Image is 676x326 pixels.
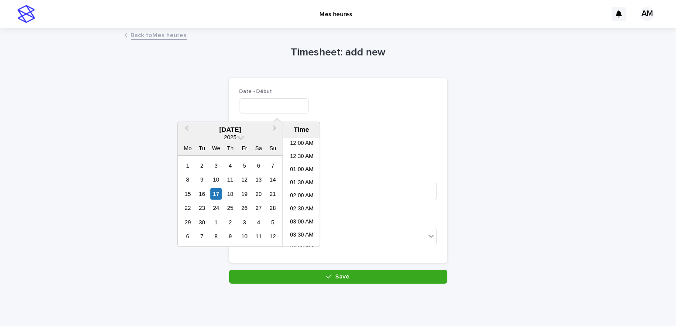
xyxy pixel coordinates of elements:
div: Choose Monday, 29 September 2025 [182,216,194,228]
li: 04:00 AM [283,242,320,255]
div: Choose Saturday, 27 September 2025 [253,202,264,214]
div: Choose Saturday, 13 September 2025 [253,174,264,185]
div: Choose Saturday, 20 September 2025 [253,188,264,200]
div: Choose Friday, 19 September 2025 [239,188,250,200]
div: Su [267,142,278,154]
img: stacker-logo-s-only.png [17,5,35,23]
div: Choose Monday, 6 October 2025 [182,230,194,242]
div: Th [224,142,236,154]
h1: Timesheet: add new [229,46,447,59]
div: Choose Sunday, 7 September 2025 [267,160,278,172]
div: month 2025-09 [181,158,280,244]
div: Choose Monday, 15 September 2025 [182,188,194,200]
div: Choose Tuesday, 30 September 2025 [196,216,208,228]
div: Choose Thursday, 2 October 2025 [224,216,236,228]
li: 03:00 AM [283,216,320,229]
span: Save [335,274,350,280]
div: Choose Friday, 12 September 2025 [239,174,250,185]
div: Choose Saturday, 6 September 2025 [253,160,264,172]
div: Choose Monday, 8 September 2025 [182,174,194,185]
div: Choose Tuesday, 2 September 2025 [196,160,208,172]
div: Choose Wednesday, 17 September 2025 [210,188,222,200]
div: Choose Wednesday, 24 September 2025 [210,202,222,214]
button: Next Month [269,123,283,137]
li: 01:30 AM [283,177,320,190]
div: Choose Monday, 22 September 2025 [182,202,194,214]
span: Date - Début [240,89,272,94]
div: [DATE] [178,126,283,134]
div: Choose Thursday, 18 September 2025 [224,188,236,200]
div: Choose Friday, 5 September 2025 [239,160,250,172]
div: Choose Thursday, 25 September 2025 [224,202,236,214]
li: 03:30 AM [283,229,320,242]
li: 02:00 AM [283,190,320,203]
div: Choose Sunday, 14 September 2025 [267,174,278,185]
div: Choose Sunday, 5 October 2025 [267,216,278,228]
div: Choose Thursday, 9 October 2025 [224,230,236,242]
li: 02:30 AM [283,203,320,216]
div: Choose Sunday, 21 September 2025 [267,188,278,200]
div: Choose Friday, 3 October 2025 [239,216,250,228]
span: 2025 [224,134,236,141]
div: Choose Tuesday, 9 September 2025 [196,174,208,185]
div: Choose Tuesday, 7 October 2025 [196,230,208,242]
div: Choose Tuesday, 23 September 2025 [196,202,208,214]
div: Time [285,126,318,134]
div: Choose Tuesday, 16 September 2025 [196,188,208,200]
div: Mo [182,142,194,154]
button: Save [229,270,447,284]
div: Choose Saturday, 4 October 2025 [253,216,264,228]
a: Back toMes heures [131,30,187,40]
div: Choose Wednesday, 3 September 2025 [210,160,222,172]
div: Fr [239,142,250,154]
div: Sa [253,142,264,154]
button: Previous Month [179,123,193,137]
div: Choose Thursday, 4 September 2025 [224,160,236,172]
div: Choose Monday, 1 September 2025 [182,160,194,172]
div: Choose Thursday, 11 September 2025 [224,174,236,185]
li: 12:00 AM [283,137,320,151]
div: Choose Friday, 26 September 2025 [239,202,250,214]
div: We [210,142,222,154]
div: Choose Wednesday, 10 September 2025 [210,174,222,185]
div: Choose Wednesday, 8 October 2025 [210,230,222,242]
div: Choose Saturday, 11 October 2025 [253,230,264,242]
div: Choose Wednesday, 1 October 2025 [210,216,222,228]
li: 01:00 AM [283,164,320,177]
div: AM [640,7,654,21]
div: Choose Friday, 10 October 2025 [239,230,250,242]
div: Tu [196,142,208,154]
div: Choose Sunday, 12 October 2025 [267,230,278,242]
div: Choose Sunday, 28 September 2025 [267,202,278,214]
li: 12:30 AM [283,151,320,164]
